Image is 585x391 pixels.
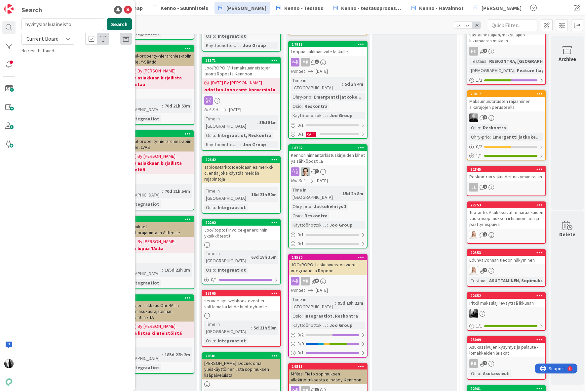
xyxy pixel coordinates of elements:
div: PH [469,47,478,56]
div: Avaus real-property-hierarchies-apiin One4All:lle, Y-Säätiö [116,52,194,66]
div: JL [469,183,478,192]
div: 185d 22h 2m [163,351,192,358]
span: : [215,32,216,40]
div: 17918 [292,42,367,47]
div: Integraatiot [130,364,161,371]
a: 18702Kennon hinnantarkistuskirjeiden lähetys sähköpostillaTTNot Set[DATE]Time in [GEOGRAPHIC_DATA... [288,144,368,248]
div: Integraatiot [130,200,161,208]
div: KM [467,309,545,318]
span: : [162,351,163,358]
div: Time in [GEOGRAPHIC_DATA] [291,186,340,201]
div: Time in [GEOGRAPHIC_DATA] [118,99,162,113]
span: 1 [483,232,487,237]
span: 0 / 1 [297,131,304,138]
span: [DATE] By [PERSON_NAME]... [124,153,178,160]
div: 5d 21h 50m [252,324,278,331]
span: 0 / 1 [297,349,304,356]
div: 22553 [467,250,545,256]
div: 20581 [202,353,280,359]
div: Osio [204,337,215,344]
div: 18d 21h 50m [250,191,278,198]
div: Emergentti jatkoke... [312,93,363,101]
div: Feature flag [515,67,546,74]
div: Time in [GEOGRAPHIC_DATA] [118,263,162,277]
div: 18570 [292,255,367,260]
b: odottaa asiakkaan kirjallista hyväksyntää [118,160,192,173]
div: Osio [204,132,215,139]
div: 18530 [119,217,194,222]
span: : [340,190,341,197]
span: 0 / 1 [297,231,304,238]
a: Kenno - Testaus [272,2,327,14]
div: 23009 [467,337,545,343]
i: Not Set [291,287,305,293]
span: : [240,42,241,49]
span: 1x [454,22,463,28]
div: Osio [469,124,480,131]
a: [PERSON_NAME] [470,2,526,14]
span: : [487,58,487,65]
div: RS [469,359,478,368]
div: Time in [GEOGRAPHIC_DATA] [204,250,249,264]
div: RESKONTRA, [GEOGRAPHIC_DATA] [487,58,564,65]
a: 22124Avaus real-property-hierarchies-apiin One4All:lle, LVAS[DATE] By [PERSON_NAME]...odottaa asi... [115,130,194,210]
span: : [302,103,303,110]
span: [DATE] By [PERSON_NAME]... [211,79,265,86]
div: 18571Joo/ROPO: Viitemaksuaineistojen tuonti Roposta Kennoon [202,58,280,78]
span: [PERSON_NAME] [482,4,522,12]
div: 23105 [205,291,280,296]
div: 15d 2h 8m [341,190,365,197]
div: Palautus/hyvityslaskun viesti tulee vastaanottajien/maksulajien lukumäärän mukaan [467,24,545,45]
a: 22125Avaus real-property-hierarchies-apiin One4All:lle, Y-Säätiö[DATE] By [PERSON_NAME]...odottaa... [115,45,194,125]
img: SL [469,231,478,239]
span: 1 [315,60,319,64]
div: 22845Reskontran vakuudet-näkymän rajain [467,166,545,181]
span: [DATE] By [PERSON_NAME]... [124,238,178,245]
div: MK [289,277,367,285]
span: 1 / 1 [476,152,482,159]
img: SL [469,266,478,275]
div: Osio [204,266,215,274]
div: Jatkokehitys 1 [312,203,348,210]
div: Reskontran vakuudet-näkymän rajain [467,172,545,181]
div: 22124 [116,131,194,137]
div: Reskontra [481,124,508,131]
div: 22125 [116,46,194,52]
a: Kenno - Suunnittelu [149,2,213,14]
div: Käyttöönottokriittisyys [291,112,327,119]
div: Osio [291,103,302,110]
div: MK [289,58,367,66]
div: 18761 [119,296,194,300]
span: : [327,112,328,119]
div: 3/9 [289,340,367,348]
div: Ohry-prio [291,203,311,210]
div: 22124Avaus real-property-hierarchies-apiin One4All:lle, LVAS [116,131,194,152]
div: 19515 [292,364,367,369]
a: 18570JOO/ROPO: Laskuaineiston vienti integraatiolla RopoonMKNot Set[DATE]Time in [GEOGRAPHIC_DATA... [288,254,368,358]
span: 0 / 2 [476,143,482,150]
div: 20581[PERSON_NAME]: Docue: oma yleiskäyttöinen lista sopimuksen lisäpalveluista [202,353,280,379]
span: : [215,204,216,211]
div: 0/2 [289,331,367,339]
span: : [249,253,250,261]
a: 22202Joo/Ropo: Finvoice-generoinnin yksikkötestitTime in [GEOGRAPHIC_DATA]:63d 18h 35mOsio:Integr... [202,219,281,284]
div: Search [21,5,42,15]
div: 22753 [470,203,545,207]
span: : [302,212,303,219]
div: 18530Testitunnukset huoltoyhtiörajapintaan Allteqille [116,216,194,237]
div: Tuotanto: Asukassivut- määräaikaisen vuokrasopimuksen irtisanominen ja päättymispäivä [467,208,545,229]
div: Joo/Ropo: Finvoice-generoinnin yksikkötestit [202,226,280,240]
div: Käyttöönottokriittisyys [204,141,240,148]
div: 1 [306,132,316,137]
div: Pitkä maksulaji leväyttää ikkunan [467,299,545,307]
div: 22845 [470,167,545,172]
span: : [335,299,336,307]
span: Kenno - testausprosessi/Featureflagit [341,4,401,12]
i: Not Set [204,107,218,112]
div: 22553 [470,250,545,255]
div: 0/11 [289,130,367,138]
div: 22753 [467,202,545,208]
div: 0/2 [467,143,545,151]
div: Osio [204,204,215,211]
div: Edunvalvonnan tiedon näkyminen [467,256,545,264]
